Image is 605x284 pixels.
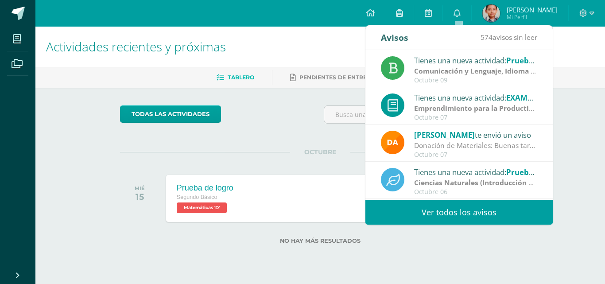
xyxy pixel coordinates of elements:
[506,55,565,66] span: Prueba de logro
[228,74,254,81] span: Tablero
[414,103,548,113] strong: Emprendimiento para la Productividad
[414,92,537,103] div: Tienes una nueva actividad:
[482,4,500,22] img: af7b3d81717d8c5a5bbb1c9b0082897e.png
[481,32,537,42] span: avisos sin leer
[414,166,537,178] div: Tienes una nueva actividad:
[120,237,521,244] label: No hay más resultados
[177,183,233,193] div: Prueba de logro
[414,178,573,187] strong: Ciencias Naturales (Introducción a la Química)
[507,5,558,14] span: [PERSON_NAME]
[414,129,537,140] div: te envió un aviso
[290,70,375,85] a: Pendientes de entrega
[414,188,537,196] div: Octubre 06
[414,66,558,76] strong: Comunicación y Lenguaje, Idioma Español
[414,103,537,113] div: | Prueba de Logro
[481,32,493,42] span: 574
[381,25,408,50] div: Avisos
[414,178,537,188] div: | Prueba de Logro
[381,131,404,154] img: f9d34ca01e392badc01b6cd8c48cabbd.png
[135,185,145,191] div: MIÉ
[365,200,553,225] a: Ver todos los avisos
[414,54,537,66] div: Tienes una nueva actividad:
[135,191,145,202] div: 15
[507,13,558,21] span: Mi Perfil
[414,130,475,140] span: [PERSON_NAME]
[177,194,217,200] span: Segundo Básico
[414,151,537,159] div: Octubre 07
[299,74,375,81] span: Pendientes de entrega
[120,105,221,123] a: todas las Actividades
[414,140,537,151] div: Donación de Materiales: Buenas tardes estimados padres de familia, por este medio les envío un co...
[46,38,226,55] span: Actividades recientes y próximas
[217,70,254,85] a: Tablero
[414,66,537,76] div: | Prueba de Logro
[506,93,596,103] span: EXAMEN DE IVA UNIDAD
[324,106,520,123] input: Busca una actividad próxima aquí...
[290,148,350,156] span: OCTUBRE
[177,202,227,213] span: Matemáticas 'D'
[414,114,537,121] div: Octubre 07
[506,167,565,177] span: Prueba de logro
[414,77,537,84] div: Octubre 09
